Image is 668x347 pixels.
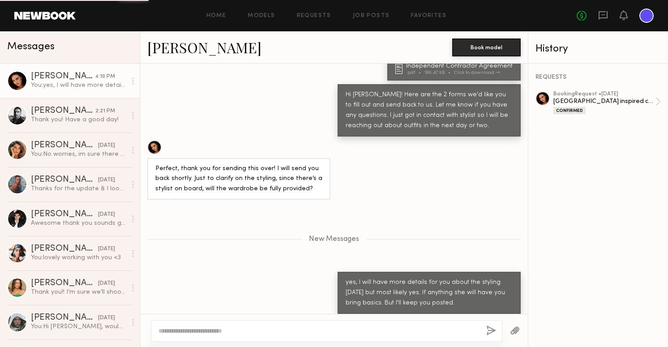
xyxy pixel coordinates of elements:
[297,13,331,19] a: Requests
[206,13,227,19] a: Home
[406,63,515,69] div: Independent Contractor Agreement
[98,141,115,150] div: [DATE]
[31,322,126,331] div: You: Hi [PERSON_NAME], would love to shoot with you if you're available! Wasn't sure if you decli...
[411,13,446,19] a: Favorites
[553,97,655,106] div: [GEOGRAPHIC_DATA] inspired commercial
[98,314,115,322] div: [DATE]
[31,72,95,81] div: [PERSON_NAME]
[95,73,115,81] div: 4:10 PM
[31,184,126,193] div: Thanks for the update & I look forward to hearing from you.
[31,253,126,262] div: You: lovely working with you <3
[31,313,98,322] div: [PERSON_NAME]
[424,70,454,75] div: 199.47 KB
[98,279,115,288] div: [DATE]
[353,13,390,19] a: Job Posts
[395,63,515,75] a: Independent Contractor Agreement.pdf199.47 KBClick to download
[98,210,115,219] div: [DATE]
[98,176,115,184] div: [DATE]
[31,210,98,219] div: [PERSON_NAME]
[147,38,261,57] a: [PERSON_NAME]
[7,42,55,52] span: Messages
[309,236,359,243] span: New Messages
[346,278,513,308] div: yes, I will have more details for you about the styling [DATE] but most likely yes. If anything s...
[346,90,513,131] div: Hi [PERSON_NAME]! Here are the 2 forms we'd like you to fill out and send back to us. Let me know...
[31,244,98,253] div: [PERSON_NAME]
[535,44,661,54] div: History
[454,70,500,75] div: Click to download
[31,141,98,150] div: [PERSON_NAME]
[31,176,98,184] div: [PERSON_NAME]
[553,91,661,114] a: bookingRequest •[DATE][GEOGRAPHIC_DATA] inspired commercialConfirmed
[95,107,115,116] div: 2:21 PM
[31,288,126,296] div: Thank you!! I’m sure we’ll shoot soon 😄
[98,245,115,253] div: [DATE]
[406,70,424,75] div: .pdf
[452,39,521,56] button: Book model
[31,279,98,288] div: [PERSON_NAME]
[31,81,126,90] div: You: yes, I will have more details for you about the styling [DATE] but most likely yes. If anyth...
[553,91,655,97] div: booking Request • [DATE]
[31,107,95,116] div: [PERSON_NAME]
[535,74,661,81] div: REQUESTS
[248,13,275,19] a: Models
[452,43,521,51] a: Book model
[31,116,126,124] div: Thank you! Have a good day!
[155,164,322,195] div: Perfect, thank you for sending this over! I will send you back shortly. Just to clarify on the st...
[31,219,126,227] div: Awesome thank you sounds great
[553,107,586,114] div: Confirmed
[31,150,126,159] div: You: No worries, im sure there will be other projects for us to work on in the future <3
